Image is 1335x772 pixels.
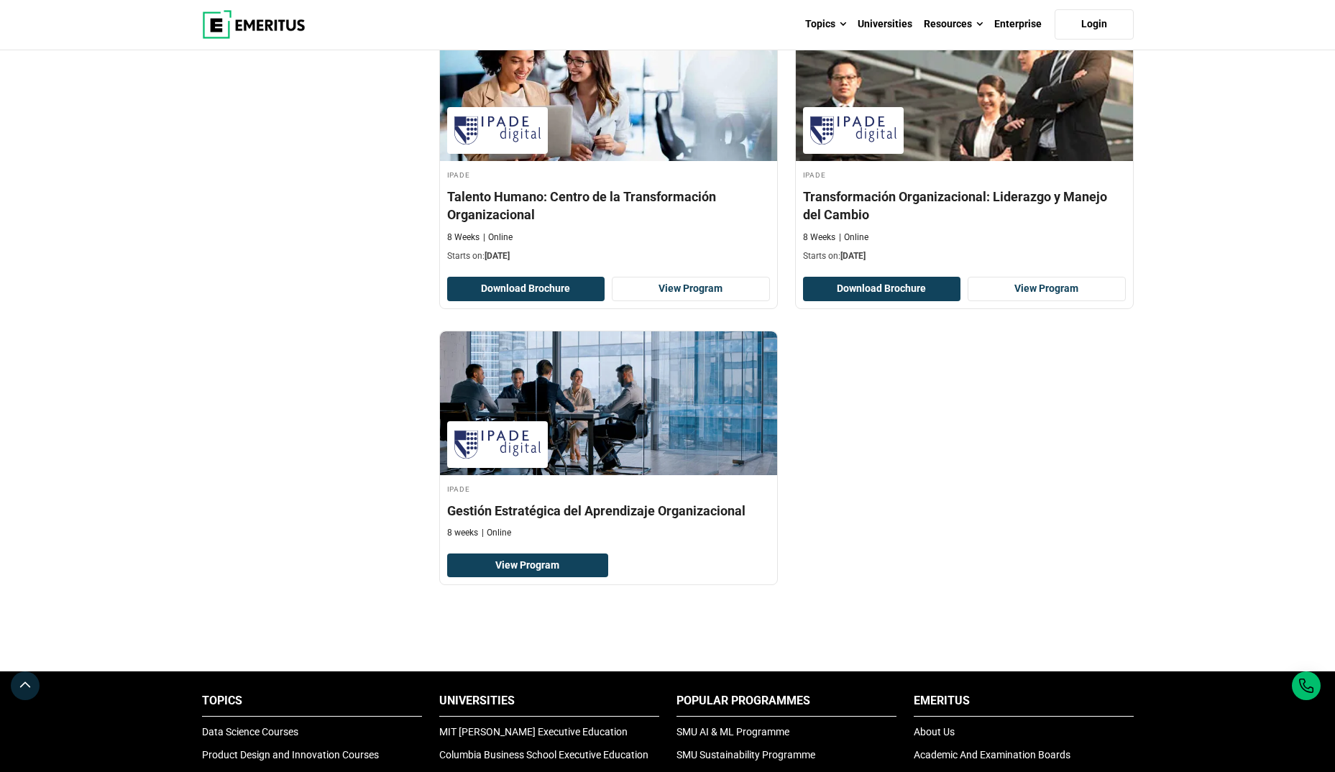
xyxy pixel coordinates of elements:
a: View Program [447,553,609,578]
h4: Gestión Estratégica del Aprendizaje Organizacional [447,502,770,520]
button: Download Brochure [803,277,961,301]
span: [DATE] [840,251,866,261]
a: Product Design and Innovation Courses [202,749,379,760]
h4: Talento Humano: Centro de la Transformación Organizacional [447,188,770,224]
a: MIT [PERSON_NAME] Executive Education [439,726,628,737]
p: 8 Weeks [803,231,835,244]
a: View Program [968,277,1126,301]
img: IPADE [454,428,541,461]
p: Starts on: [803,250,1126,262]
a: View Program [612,277,770,301]
button: Download Brochure [447,277,605,301]
a: Human Resources Course by IPADE - October 20, 2025 IPADE IPADE Transformación Organizacional: Lid... [796,17,1133,270]
a: Data Science Courses [202,726,298,737]
img: IPADE [810,114,896,147]
span: [DATE] [485,251,510,261]
img: IPADE [454,114,541,147]
p: Online [482,527,511,539]
p: 8 weeks [447,527,478,539]
a: Login [1055,9,1134,40]
a: Human Resources Course by IPADE - October 20, 2025 IPADE IPADE Talento Humano: Centro de la Trans... [440,17,777,270]
a: Human Resources Course by IPADE - IPADE IPADE Gestión Estratégica del Aprendizaje Organizacional ... [440,331,777,546]
h4: IPADE [447,482,770,495]
p: Online [839,231,868,244]
p: 8 Weeks [447,231,480,244]
img: Transformación Organizacional: Liderazgo y Manejo del Cambio | Online Human Resources Course [796,17,1133,161]
a: SMU AI & ML Programme [676,726,789,737]
img: Gestión Estratégica del Aprendizaje Organizacional | Online Human Resources Course [440,331,777,475]
a: SMU Sustainability Programme [676,749,815,760]
p: Starts on: [447,250,770,262]
a: Academic And Examination Boards [914,749,1070,760]
p: Online [483,231,513,244]
h4: Transformación Organizacional: Liderazgo y Manejo del Cambio [803,188,1126,224]
h4: IPADE [803,168,1126,180]
a: Columbia Business School Executive Education [439,749,648,760]
img: Talento Humano: Centro de la Transformación Organizacional | Online Human Resources Course [440,17,777,161]
h4: IPADE [447,168,770,180]
a: About Us [914,726,955,737]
